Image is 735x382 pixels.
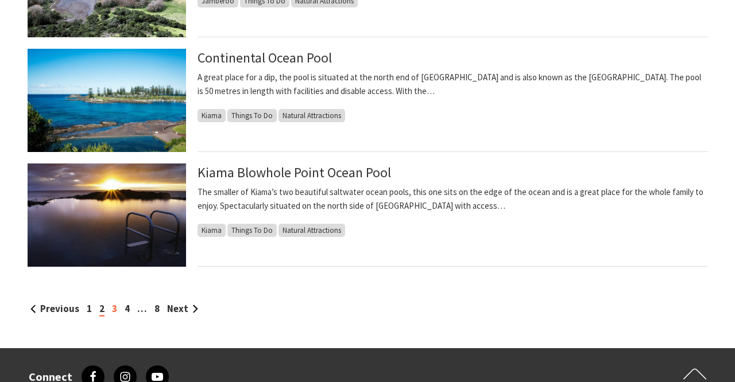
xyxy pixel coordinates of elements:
[198,71,707,98] p: A great place for a dip, the pool is situated at the north end of [GEOGRAPHIC_DATA] and is also k...
[198,109,226,122] span: Kiama
[198,49,332,67] a: Continental Ocean Pool
[278,224,345,237] span: Natural Attractions
[278,109,345,122] span: Natural Attractions
[99,302,105,317] span: 2
[28,49,186,152] img: Continental Rock Pool
[28,163,186,267] img: Blowhole Point Rock Pool
[30,302,79,315] a: Previous
[137,302,147,315] span: …
[198,224,226,237] span: Kiama
[198,163,391,181] a: Kiama Blowhole Point Ocean Pool
[154,302,160,315] a: 8
[112,302,117,315] a: 3
[198,185,707,213] p: The smaller of Kiama’s two beautiful saltwater ocean pools, this one sits on the edge of the ocea...
[125,302,130,315] a: 4
[227,224,277,237] span: Things To Do
[227,109,277,122] span: Things To Do
[167,302,198,315] a: Next
[87,302,92,315] a: 1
